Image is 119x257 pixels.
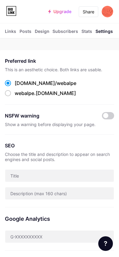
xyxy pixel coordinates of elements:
div: .[DOMAIN_NAME] [15,90,76,97]
a: Upgrade [48,9,71,14]
input: Description (max 160 chars) [5,187,114,199]
div: Stats [81,28,92,38]
div: Design [35,28,49,38]
span: webalpe [57,80,76,86]
div: Google Analytics [5,215,114,223]
img: webalpe [102,6,113,17]
div: Share [83,9,94,15]
input: G-XXXXXXXXXX [5,231,114,243]
div: [DOMAIN_NAME]/ [15,79,76,87]
div: Links [5,28,16,38]
div: Subscribers [52,28,78,38]
div: Choose the title and description to appear on search engines and social posts. [5,152,114,162]
div: SEO [5,142,114,149]
span: webalpe [15,90,34,96]
div: Posts [20,28,31,38]
div: NSFW warning [5,112,95,119]
div: This is an aesthetic choice. Both links are usable. [5,67,114,72]
div: Show a warning before displaying your page. [5,122,114,127]
input: Title [5,170,114,182]
div: Settings [96,28,113,38]
div: Preferred link [5,57,114,65]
